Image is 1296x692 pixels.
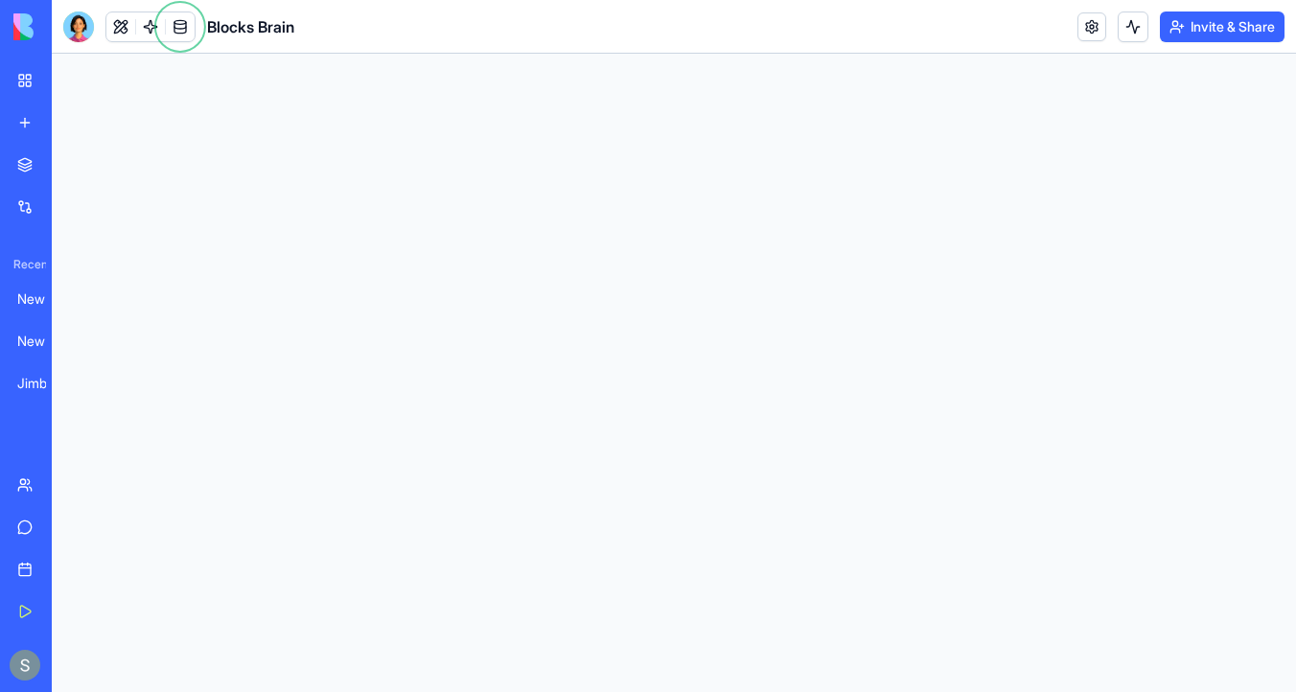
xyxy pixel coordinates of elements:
[17,374,71,393] div: Jimbo Brand Assistant
[1160,12,1284,42] button: Invite & Share
[13,13,132,40] img: logo
[10,650,40,680] img: ACg8ocKnDTHbS00rqwWSHQfXf8ia04QnQtz5EDX_Ef5UNrjqV-k=s96-c
[17,332,71,351] div: New App
[17,289,71,309] div: New App
[6,280,82,318] a: New App
[6,364,82,403] a: Jimbo Brand Assistant
[6,322,82,360] a: New App
[6,257,46,272] span: Recent
[207,15,294,38] span: Blocks Brain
